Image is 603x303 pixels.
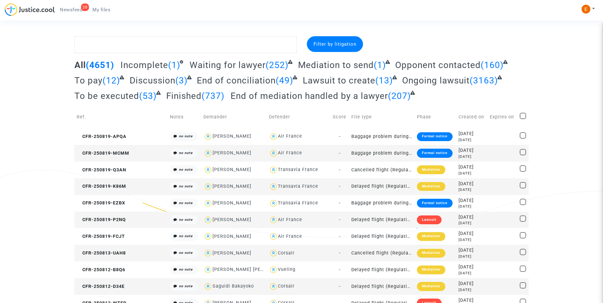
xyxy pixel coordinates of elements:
div: Air France [278,217,302,222]
span: To pay [74,75,102,86]
i: no note [179,218,193,222]
div: [DATE] [459,197,485,204]
i: no note [179,151,193,155]
div: Transavia France [278,184,318,189]
span: - [339,217,341,222]
img: icon-user.svg [269,282,278,291]
td: Delayed flight (Regulation EC 261/2004) [349,228,415,245]
img: icon-user.svg [269,165,278,174]
img: icon-user.svg [269,215,278,225]
span: - [339,284,341,289]
div: [PERSON_NAME] [213,150,251,156]
div: [DATE] [459,137,485,143]
td: Baggage problem during a flight [349,128,415,145]
span: (12) [102,75,120,86]
span: CFR-250819-K86M [77,184,126,189]
span: Waiting for lawyer [190,60,266,70]
a: My files [87,5,115,14]
i: no note [179,201,193,205]
span: CFR-250819-APQA [77,134,126,139]
img: icon-user.svg [269,265,278,274]
div: [DATE] [459,164,485,171]
img: icon-user.svg [203,132,213,141]
span: CFR-250819-MCMM [77,151,129,156]
span: Newsfeed [60,7,82,13]
td: Notes [168,106,201,128]
td: Delayed flight (Regulation EC 261/2004) [349,261,415,278]
span: My files [92,7,110,13]
div: Air France [278,150,302,156]
span: Ongoing lawsuit [402,75,470,86]
div: Lawsuit [417,215,442,224]
span: - [339,151,341,156]
span: CFR-250819-P2NQ [77,217,126,222]
img: icon-user.svg [203,249,213,258]
i: no note [179,134,193,138]
span: Mediation to send [298,60,374,70]
span: - [339,234,341,239]
span: CFR-250819-EZBX [77,200,125,206]
div: [DATE] [459,220,485,226]
div: [DATE] [459,237,485,243]
div: [DATE] [459,214,485,221]
div: [DATE] [459,264,485,271]
i: no note [179,234,193,238]
span: - [339,200,341,206]
span: - [339,134,341,139]
td: Delayed flight (Regulation EC 261/2004) [349,178,415,195]
div: [DATE] [459,271,485,276]
span: To be executed [74,91,139,101]
span: (160) [481,60,504,70]
div: 28 [81,3,89,11]
td: Baggage problem during a flight [349,195,415,212]
div: [PERSON_NAME] [PERSON_NAME] [213,267,292,272]
span: (3) [175,75,188,86]
div: [PERSON_NAME] [213,184,251,189]
td: Expires on [488,106,518,128]
div: [DATE] [459,280,485,287]
img: icon-user.svg [269,199,278,208]
i: no note [179,184,193,188]
div: [DATE] [459,247,485,254]
img: icon-user.svg [269,132,278,141]
td: Demander [201,106,267,128]
td: Score [331,106,349,128]
div: [PERSON_NAME] [213,134,251,139]
img: icon-user.svg [203,149,213,158]
td: Cancelled flight (Regulation EC 261/2004) [349,245,415,261]
span: Filter by litigation [313,41,356,47]
span: (1) [168,60,180,70]
div: [DATE] [459,254,485,259]
a: 28Newsfeed [55,5,87,14]
span: CFR-250819-Q3AN [77,167,126,173]
span: Discussion [130,75,175,86]
div: [PERSON_NAME] [213,200,251,206]
div: Corsair [278,250,295,256]
div: [PERSON_NAME] [213,250,251,256]
img: icon-user.svg [203,232,213,241]
div: [PERSON_NAME] [213,234,251,239]
div: Mediation [417,232,445,241]
div: [DATE] [459,204,485,209]
img: icon-user.svg [203,165,213,174]
td: Delayed flight (Regulation EC 261/2004) [349,212,415,228]
span: End of conciliation [197,75,276,86]
td: Created on [456,106,488,128]
div: [PERSON_NAME] [213,217,251,222]
span: (3163) [470,75,498,86]
div: Mediation [417,249,445,258]
td: Baggage problem during a flight [349,145,415,162]
div: Vueling [278,267,296,272]
span: All [74,60,86,70]
div: Formal notice [417,149,453,157]
span: (207) [388,91,411,101]
span: Opponent contacted [395,60,481,70]
div: [DATE] [459,154,485,159]
span: Lawsuit to create [303,75,375,86]
span: (737) [202,91,225,101]
span: CFR-250812-B8Q6 [77,267,125,272]
td: Cancelled flight (Regulation EC 261/2004) [349,162,415,178]
div: Saguidi Bakayoko [213,283,254,289]
div: [DATE] [459,287,485,293]
div: [DATE] [459,230,485,237]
